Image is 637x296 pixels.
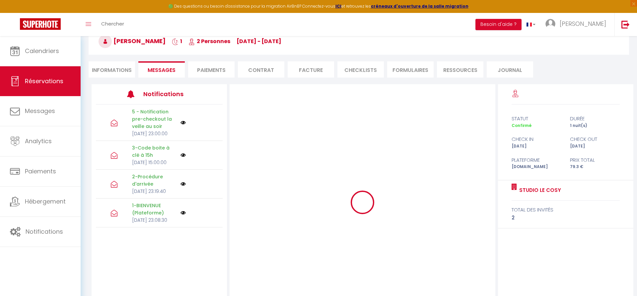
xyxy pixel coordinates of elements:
button: Besoin d'aide ? [475,19,522,30]
li: Paiements [188,61,235,78]
p: [DATE] 23:00:00 [132,130,176,137]
li: Ressources [437,61,483,78]
p: [DATE] 23:19:40 [132,188,176,195]
span: 2 Personnes [188,37,230,45]
a: Chercher [96,13,129,36]
div: [DATE] [566,143,624,149]
span: Confirmé [512,123,531,128]
div: 1 nuit(s) [566,123,624,129]
a: ... [PERSON_NAME] [540,13,614,36]
img: logout [621,20,630,29]
p: [DATE] 23:08:30 [132,216,176,224]
span: Calendriers [25,47,59,55]
img: NO IMAGE [180,152,186,158]
button: Ouvrir le widget de chat LiveChat [5,3,25,23]
h3: Notifications [143,87,196,101]
div: statut [507,115,566,123]
span: [PERSON_NAME] [99,37,166,45]
div: 2 [512,214,620,222]
li: Journal [487,61,533,78]
span: Hébergement [25,197,66,206]
a: Studio le Cosy [517,186,561,194]
span: Réservations [25,77,63,85]
p: 3-Code boite à clé à 15h [132,144,176,159]
span: 1 [172,37,182,45]
a: ICI [335,3,341,9]
li: Contrat [238,61,284,78]
span: [PERSON_NAME] [560,20,606,28]
p: 2-Procédure d'arrivée [132,173,176,188]
li: Facture [288,61,334,78]
div: check in [507,135,566,143]
div: Prix total [566,156,624,164]
span: Analytics [25,137,52,145]
div: total des invités [512,206,620,214]
div: [DATE] [507,143,566,149]
img: ... [545,19,555,29]
li: Informations [89,61,135,78]
div: check out [566,135,624,143]
div: durée [566,115,624,123]
li: FORMULAIRES [387,61,434,78]
div: Plateforme [507,156,566,164]
img: NO IMAGE [180,210,186,215]
a: créneaux d'ouverture de la salle migration [371,3,468,9]
li: CHECKLISTS [337,61,384,78]
img: NO IMAGE [180,181,186,187]
div: [DOMAIN_NAME] [507,164,566,170]
span: Chercher [101,20,124,27]
p: 1-BIENVENUE (Plateforme) [132,202,176,216]
p: [DATE] 15:00:00 [132,159,176,166]
span: Notifications [26,227,63,236]
p: 5 - Notification pre-checkout la veille au soir [132,108,176,130]
div: 79.3 € [566,164,624,170]
img: NO IMAGE [180,120,186,125]
span: Messages [25,107,55,115]
span: [DATE] - [DATE] [237,37,281,45]
span: Messages [148,66,176,74]
img: Super Booking [20,18,61,30]
span: Paiements [25,167,56,175]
